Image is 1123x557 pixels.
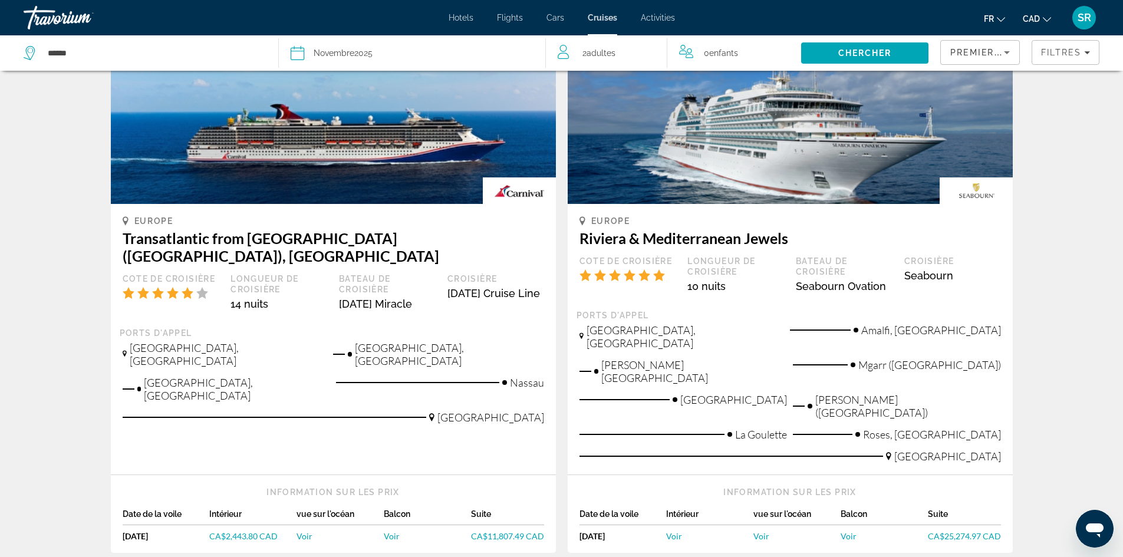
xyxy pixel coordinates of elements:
div: vue sur l'océan [753,509,841,525]
div: Croisière [904,256,1001,266]
img: Cruise company logo [940,177,1012,204]
span: Novembre [314,48,354,58]
span: Voir [384,531,400,541]
div: Longueur de croisière [687,256,784,277]
a: Voir [666,531,753,541]
span: Voir [753,531,769,541]
button: Travelers: 2 adults, 0 children [546,35,801,71]
div: 10 nuits [687,280,784,292]
span: [PERSON_NAME] ([GEOGRAPHIC_DATA]) [815,393,1001,419]
div: Cote de croisière [579,256,676,266]
h3: Transatlantic from [GEOGRAPHIC_DATA] ([GEOGRAPHIC_DATA]), [GEOGRAPHIC_DATA] [123,229,544,265]
div: Date de la voile [579,509,667,525]
button: Filters [1032,40,1099,65]
div: [DATE] Miracle [339,298,436,310]
div: Balcon [384,509,471,525]
a: Voir [297,531,384,541]
a: CA$2,443.80 CAD [209,531,297,541]
span: Filtres [1041,48,1081,57]
div: Seabourn Ovation [796,280,893,292]
div: Information sur les prix [123,487,544,497]
img: Riviera & Mediterranean Jewels [568,15,1013,204]
a: Voir [841,531,928,541]
div: Ports d'appel [577,310,1004,321]
a: Cars [546,13,564,22]
div: Bateau de croisière [339,273,436,295]
img: Transatlantic from Civitavecchia (Rome), Italy [111,15,556,204]
span: Nassau [510,376,544,389]
span: [GEOGRAPHIC_DATA] [894,450,1001,463]
span: Voir [666,531,682,541]
h3: Riviera & Mediterranean Jewels [579,229,1001,247]
a: Travorium [24,2,141,33]
span: Premier départ [950,48,1036,57]
a: CA$25,274.97 CAD [928,531,1001,541]
span: Europe [134,216,173,226]
span: [GEOGRAPHIC_DATA], [GEOGRAPHIC_DATA] [355,341,544,367]
iframe: Кнопка запуска окна обмена сообщениями [1076,510,1114,548]
div: Intérieur [209,509,297,525]
div: vue sur l'océan [297,509,384,525]
span: [GEOGRAPHIC_DATA] [680,393,787,406]
a: Voir [384,531,471,541]
a: Flights [497,13,523,22]
span: Adultes [587,48,615,58]
span: [GEOGRAPHIC_DATA], [GEOGRAPHIC_DATA] [144,376,330,402]
span: Voir [841,531,857,541]
span: Chercher [838,48,892,58]
span: [GEOGRAPHIC_DATA] [437,411,544,424]
span: Europe [591,216,630,226]
a: Activities [641,13,675,22]
div: Information sur les prix [579,487,1001,497]
span: fr [984,14,994,24]
div: Balcon [841,509,928,525]
div: [DATE] [123,531,210,541]
a: CA$11,807.49 CAD [471,531,544,541]
mat-select: Sort by [950,45,1010,60]
span: [GEOGRAPHIC_DATA], [GEOGRAPHIC_DATA] [130,341,321,367]
span: La Goulette [735,428,787,441]
button: Change currency [1023,10,1051,27]
div: [DATE] Cruise Line [447,287,544,299]
a: Cruises [588,13,617,22]
img: Cruise company logo [483,177,555,204]
span: SR [1078,12,1091,24]
span: Voir [297,531,312,541]
span: 0 [704,45,738,61]
div: Seabourn [904,269,1001,282]
a: Hotels [449,13,473,22]
div: Bateau de croisière [796,256,893,277]
span: Roses, [GEOGRAPHIC_DATA] [863,428,1001,441]
span: 2 [582,45,615,61]
div: 2025 [314,45,373,61]
div: Suite [471,509,544,525]
button: Select cruise date [291,35,533,71]
button: Search [801,42,928,64]
div: Longueur de croisière [230,273,327,295]
div: Date de la voile [123,509,210,525]
a: Voir [753,531,841,541]
span: CAD [1023,14,1040,24]
div: [DATE] [579,531,667,541]
input: Select cruise destination [47,44,261,62]
button: User Menu [1069,5,1099,30]
div: 14 nuits [230,298,327,310]
span: [GEOGRAPHIC_DATA], [GEOGRAPHIC_DATA] [587,324,778,350]
span: [PERSON_NAME][GEOGRAPHIC_DATA] [601,358,787,384]
div: Ports d'appel [120,328,547,338]
div: Croisière [447,273,544,284]
div: Suite [928,509,1001,525]
span: Amalfi, [GEOGRAPHIC_DATA] [861,324,1001,337]
span: Mgarr ([GEOGRAPHIC_DATA]) [858,358,1001,371]
button: Change language [984,10,1005,27]
div: Intérieur [666,509,753,525]
span: CA$2,443.80 CAD [209,531,278,541]
span: Enfants [709,48,738,58]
